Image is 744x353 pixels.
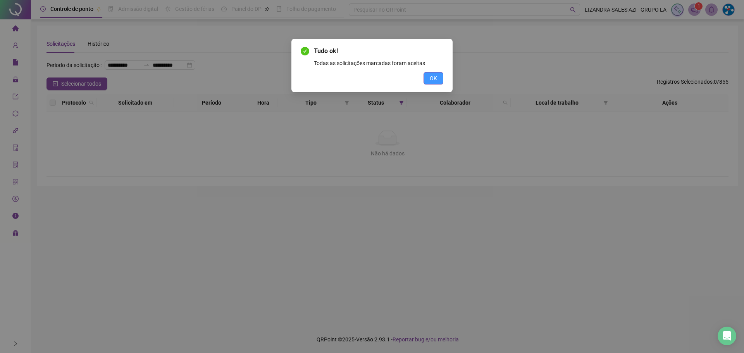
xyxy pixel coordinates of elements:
span: Tudo ok! [314,46,443,56]
span: check-circle [301,47,309,55]
div: Todas as solicitações marcadas foram aceitas [314,59,443,67]
div: Open Intercom Messenger [718,327,736,345]
span: OK [430,74,437,83]
button: OK [424,72,443,84]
